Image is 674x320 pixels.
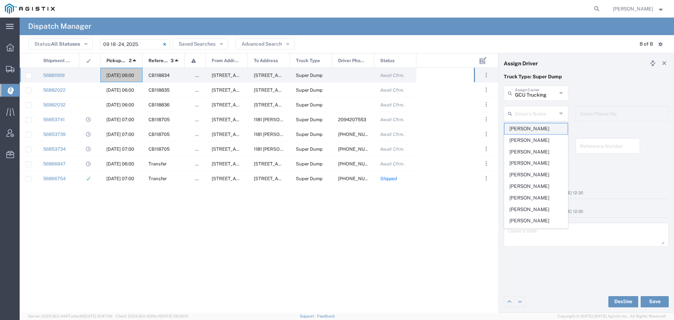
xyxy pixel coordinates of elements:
[504,135,568,146] span: [PERSON_NAME]
[148,87,170,93] span: CB118835
[84,314,112,318] span: [DATE] 10:47:06
[380,176,397,181] span: Shipped
[106,161,134,166] span: 09/19/2025, 06:00
[195,117,206,122] span: false
[195,176,206,181] span: false
[504,227,568,238] span: [PERSON_NAME]
[296,102,323,107] span: Super Dump
[300,314,317,318] a: Support
[481,174,491,183] button: ...
[106,117,134,122] span: 09/18/2025, 07:00
[380,117,404,122] span: Await Cfrm.
[481,129,491,139] button: ...
[148,73,170,78] span: CB118834
[481,100,491,110] button: ...
[504,215,568,226] span: [PERSON_NAME]
[338,146,379,152] span: 209-610-6061
[195,87,206,93] span: false
[485,71,487,79] span: . . .
[296,53,320,68] span: Truck Type
[51,41,80,47] span: All Statuses
[481,115,491,124] button: ...
[148,132,170,137] span: CB118705
[481,144,491,154] button: ...
[504,146,568,157] span: [PERSON_NAME]
[338,132,379,137] span: 209-923-3295
[195,146,206,152] span: false
[106,176,134,181] span: 09/19/2025, 07:00
[173,38,228,50] button: Saved Searches
[106,132,134,137] span: 09/18/2025, 07:00
[212,53,240,68] span: From Address
[28,314,112,318] span: Server: 2025.19.0-d447cefac8f
[338,161,379,166] span: 209-923-3295
[613,5,653,13] span: Robert Casaus
[212,73,282,78] span: 26292 E River Rd, Escalon, California, 95320, United States
[380,146,404,152] span: Await Cfrm.
[106,146,134,152] span: 09/18/2025, 07:00
[43,176,66,181] a: 56866754
[296,132,323,137] span: Super Dump
[148,102,170,107] span: CB118836
[504,204,568,215] span: [PERSON_NAME]
[485,174,487,183] span: . . .
[115,314,189,318] span: Client: 2025.19.0-129fbcf
[485,130,487,138] span: . . .
[254,146,428,152] span: 1181 Zuckerman Rd, Stockton, California, United States
[148,176,167,181] span: Transfer
[212,176,319,181] span: 1000 S. Kilroy Rd, Turlock, California, United States
[557,313,666,319] span: Copyright © [DATE]-[DATE] Agistix Inc., All Rights Reserved
[148,117,170,122] span: CB118705
[254,53,278,68] span: To Address
[106,53,126,68] span: Pickup Date and Time
[212,161,282,166] span: 12523 North, CA-59, Merced, California, 95348, United States
[380,73,404,78] span: Await Cfrm.
[254,102,362,107] span: 1524 N Carpenter Rd, Modesto, California, 95351, United States
[296,87,323,93] span: Super Dump
[106,102,134,107] span: 09/22/2025, 06:00
[504,158,568,169] span: [PERSON_NAME]
[254,161,324,166] span: 499 Sunrise Ave, Madera, California, United States
[106,87,134,93] span: 09/22/2025, 06:00
[296,146,323,152] span: Super Dump
[504,296,515,307] a: Edit previous row
[212,146,282,152] span: 26292 E River Rd, Escalon, California, 95320, United States
[296,176,323,181] span: Super Dump
[254,87,362,93] span: 1524 N Carpenter Rd, Modesto, California, 95351, United States
[254,132,428,137] span: 1181 Zuckerman Rd, Stockton, California, United States
[212,102,282,107] span: 26292 E River Rd, Escalon, California, 95320, United States
[212,87,282,93] span: 26292 E River Rd, Escalon, California, 95320, United States
[106,73,134,78] span: 09/22/2025, 06:00
[338,176,379,181] span: 209-905-4107
[28,18,91,35] h4: Dispatch Manager
[504,190,669,196] div: by Agistix [PERSON_NAME] [DATE] 12:30
[296,161,323,166] span: Super Dump
[129,53,132,68] span: 2
[485,100,487,109] span: . . .
[640,40,653,48] div: 8 of 8
[148,53,168,68] span: Reference
[485,115,487,124] span: . . .
[485,145,487,153] span: . . .
[296,73,323,78] span: Super Dump
[338,53,366,68] span: Driver Phone No.
[212,132,282,137] span: 26292 E River Rd, Escalon, California, 95320, United States
[504,171,669,177] h4: Notes
[504,192,568,203] span: [PERSON_NAME]
[641,296,669,307] button: Save
[5,4,55,14] img: logo
[380,132,404,137] span: Await Cfrm.
[481,159,491,169] button: ...
[195,161,206,166] span: false
[148,146,170,152] span: CB118705
[338,117,366,122] span: 2094207553
[485,159,487,168] span: . . .
[171,53,174,68] span: 3
[515,296,525,307] a: Edit next row
[380,102,404,107] span: Await Cfrm.
[43,73,65,78] a: 56881999
[380,161,404,166] span: Await Cfrm.
[317,314,335,318] a: Feedback
[481,85,491,95] button: ...
[254,117,428,122] span: 1181 Zuckerman Rd, Stockton, California, United States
